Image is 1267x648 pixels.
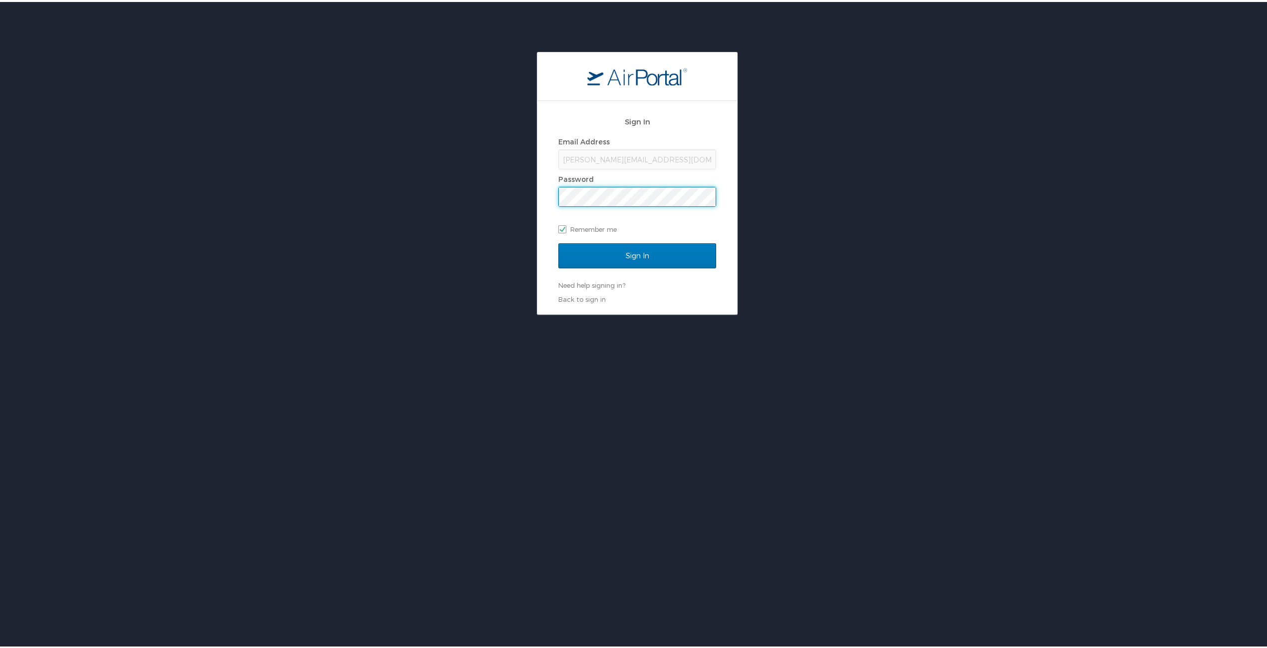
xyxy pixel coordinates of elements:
[558,293,606,301] a: Back to sign in
[558,173,594,181] label: Password
[587,65,687,83] img: logo
[558,114,716,125] h2: Sign In
[558,220,716,235] label: Remember me
[558,279,625,287] a: Need help signing in?
[558,241,716,266] input: Sign In
[558,135,610,144] label: Email Address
